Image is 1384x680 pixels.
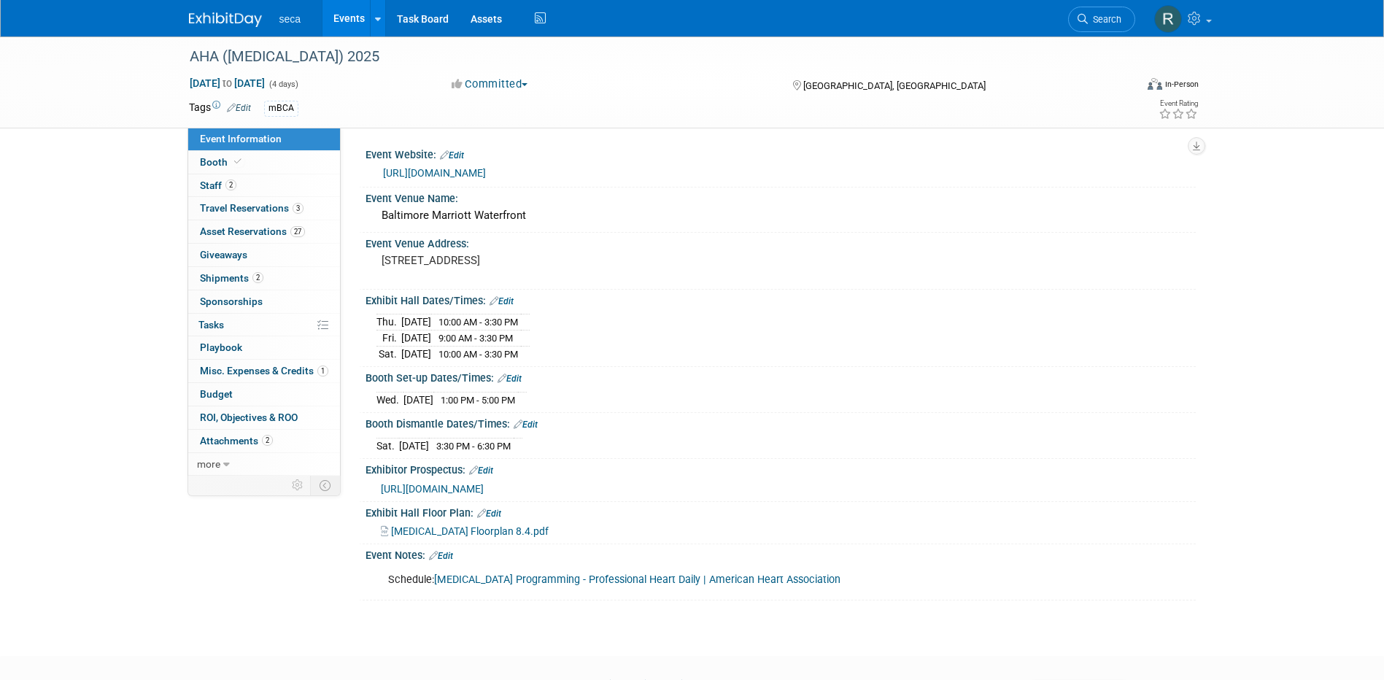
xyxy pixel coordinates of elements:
[188,406,340,429] a: ROI, Objectives & ROO
[381,483,484,495] a: [URL][DOMAIN_NAME]
[200,295,263,307] span: Sponsorships
[200,156,244,168] span: Booth
[469,465,493,476] a: Edit
[366,459,1196,478] div: Exhibitor Prospectus:
[382,254,695,267] pre: [STREET_ADDRESS]
[200,249,247,260] span: Giveaways
[234,158,241,166] i: Booth reservation complete
[438,349,518,360] span: 10:00 AM - 3:30 PM
[317,366,328,376] span: 1
[220,77,234,89] span: to
[200,341,242,353] span: Playbook
[293,203,304,214] span: 3
[438,317,518,328] span: 10:00 AM - 3:30 PM
[264,101,298,116] div: mBCA
[200,133,282,144] span: Event Information
[391,525,549,537] span: [MEDICAL_DATA] Floorplan 8.4.pdf
[188,453,340,476] a: more
[188,128,340,150] a: Event Information
[1068,7,1135,32] a: Search
[200,202,304,214] span: Travel Reservations
[310,476,340,495] td: Toggle Event Tabs
[376,392,403,407] td: Wed.
[498,374,522,384] a: Edit
[188,430,340,452] a: Attachments2
[188,174,340,197] a: Staff2
[376,204,1185,227] div: Baltimore Marriott Waterfront
[200,435,273,447] span: Attachments
[440,150,464,161] a: Edit
[383,167,486,179] a: [URL][DOMAIN_NAME]
[376,346,401,361] td: Sat.
[188,267,340,290] a: Shipments2
[189,12,262,27] img: ExhibitDay
[366,367,1196,386] div: Booth Set-up Dates/Times:
[262,435,273,446] span: 2
[438,333,513,344] span: 9:00 AM - 3:30 PM
[366,290,1196,309] div: Exhibit Hall Dates/Times:
[200,225,305,237] span: Asset Reservations
[376,314,401,331] td: Thu.
[366,144,1196,163] div: Event Website:
[189,77,266,90] span: [DATE] [DATE]
[188,360,340,382] a: Misc. Expenses & Credits1
[188,290,340,313] a: Sponsorships
[1159,100,1198,107] div: Event Rating
[200,272,263,284] span: Shipments
[514,420,538,430] a: Edit
[188,151,340,174] a: Booth
[376,331,401,347] td: Fri.
[436,441,511,452] span: 3:30 PM - 6:30 PM
[378,565,1035,595] div: Schedule:
[490,296,514,306] a: Edit
[188,244,340,266] a: Giveaways
[381,525,549,537] a: [MEDICAL_DATA] Floorplan 8.4.pdf
[401,331,431,347] td: [DATE]
[188,336,340,359] a: Playbook
[1164,79,1199,90] div: In-Person
[366,544,1196,563] div: Event Notes:
[188,220,340,243] a: Asset Reservations27
[401,314,431,331] td: [DATE]
[227,103,251,113] a: Edit
[403,392,433,407] td: [DATE]
[376,438,399,453] td: Sat.
[399,438,429,453] td: [DATE]
[366,413,1196,432] div: Booth Dismantle Dates/Times:
[188,197,340,220] a: Travel Reservations3
[200,365,328,376] span: Misc. Expenses & Credits
[1154,5,1182,33] img: Rachel Jordan
[188,383,340,406] a: Budget
[366,233,1196,251] div: Event Venue Address:
[200,388,233,400] span: Budget
[197,458,220,470] span: more
[285,476,311,495] td: Personalize Event Tab Strip
[446,77,533,92] button: Committed
[803,80,986,91] span: [GEOGRAPHIC_DATA], [GEOGRAPHIC_DATA]
[441,395,515,406] span: 1:00 PM - 5:00 PM
[366,502,1196,521] div: Exhibit Hall Floor Plan:
[252,272,263,283] span: 2
[1148,78,1162,90] img: Format-Inperson.png
[188,314,340,336] a: Tasks
[401,346,431,361] td: [DATE]
[185,44,1113,70] div: AHA ([MEDICAL_DATA]) 2025
[434,573,840,586] a: [MEDICAL_DATA] Programming - Professional Heart Daily | American Heart Association
[198,319,224,331] span: Tasks
[290,226,305,237] span: 27
[279,13,301,25] span: seca
[225,179,236,190] span: 2
[189,100,251,117] td: Tags
[268,80,298,89] span: (4 days)
[200,179,236,191] span: Staff
[1049,76,1199,98] div: Event Format
[366,188,1196,206] div: Event Venue Name:
[1088,14,1121,25] span: Search
[477,509,501,519] a: Edit
[429,551,453,561] a: Edit
[200,412,298,423] span: ROI, Objectives & ROO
